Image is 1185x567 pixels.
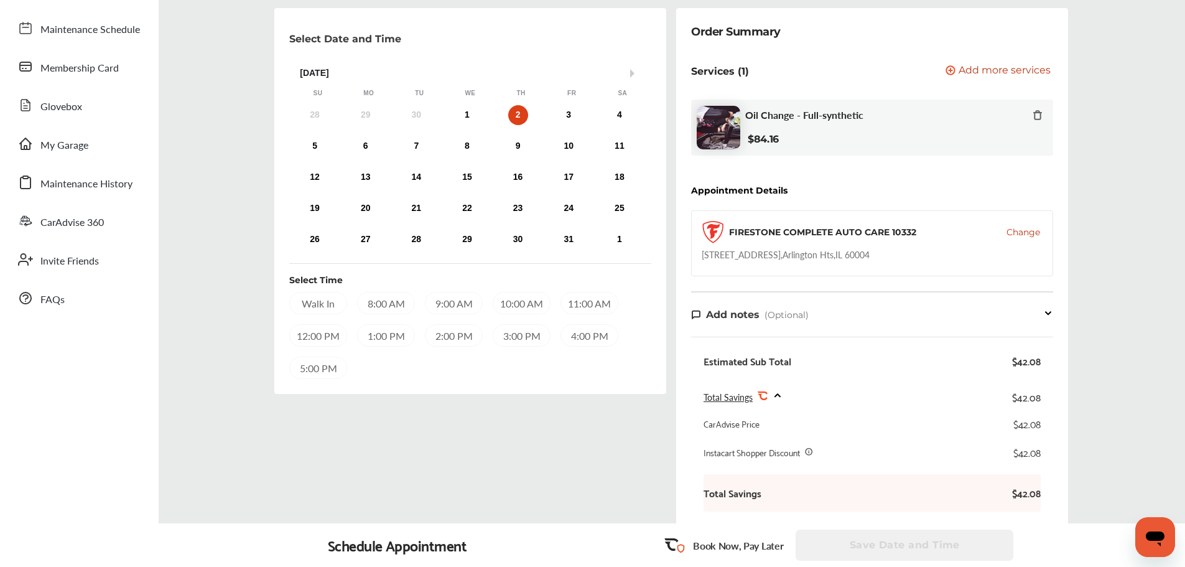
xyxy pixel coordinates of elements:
div: Not available Monday, September 29th, 2025 [356,105,376,125]
div: FIRESTONE COMPLETE AUTO CARE 10332 [729,226,916,238]
a: CarAdvise 360 [11,205,146,237]
a: Maintenance History [11,166,146,199]
b: Total Savings [704,487,761,499]
div: Th [515,89,527,98]
span: Add notes [706,309,760,321]
div: [DATE] [292,68,648,78]
div: 9:00 AM [425,292,483,314]
div: 8:00 AM [357,292,415,314]
span: Membership Card [40,60,119,77]
span: My Garage [40,138,88,154]
div: Estimated Sub Total [704,355,791,367]
div: 3:00 PM [493,324,551,347]
div: Choose Friday, October 31st, 2025 [559,230,579,250]
b: $42.08 [1003,487,1041,499]
a: Membership Card [11,50,146,83]
button: Change [1006,226,1040,238]
div: Su [312,89,324,98]
div: Choose Wednesday, October 8th, 2025 [457,136,477,156]
div: CarAdvise Price [704,418,760,430]
a: My Garage [11,128,146,160]
button: Next Month [630,69,639,78]
p: Services (1) [691,65,749,77]
div: Tu [413,89,425,98]
span: Glovebox [40,99,82,115]
div: Choose Wednesday, October 15th, 2025 [457,167,477,187]
div: Choose Friday, October 24th, 2025 [559,199,579,218]
div: Choose Wednesday, October 22nd, 2025 [457,199,477,218]
div: 5:00 PM [289,357,347,379]
div: $42.08 [1012,388,1041,405]
div: Choose Tuesday, October 21st, 2025 [406,199,426,218]
div: Choose Sunday, October 26th, 2025 [305,230,325,250]
div: Sa [616,89,629,98]
span: FAQs [40,292,65,308]
div: Choose Saturday, October 25th, 2025 [610,199,630,218]
div: 11:00 AM [560,292,618,314]
div: $42.08 [1013,418,1041,430]
a: Invite Friends [11,243,146,276]
div: $42.08 [1013,446,1041,459]
div: Choose Sunday, October 19th, 2025 [305,199,325,218]
div: Instacart Shopper Discount [704,446,800,459]
div: Choose Monday, October 13th, 2025 [356,167,376,187]
div: Choose Monday, October 27th, 2025 [356,230,376,250]
img: logo-firestone.png [702,221,724,243]
div: Choose Thursday, October 9th, 2025 [508,136,528,156]
div: Schedule Appointment [328,537,467,554]
div: Choose Saturday, October 18th, 2025 [610,167,630,187]
div: Choose Thursday, October 16th, 2025 [508,167,528,187]
b: $84.16 [748,133,779,145]
div: Choose Friday, October 3rd, 2025 [559,105,579,125]
div: Appointment Details [691,185,788,195]
a: FAQs [11,282,146,314]
span: Total Savings [704,391,753,403]
div: Fr [565,89,578,98]
img: note-icon.db9493fa.svg [691,309,701,320]
span: Maintenance Schedule [40,22,140,38]
div: Choose Friday, October 17th, 2025 [559,167,579,187]
div: Select Time [289,274,343,286]
a: Maintenance Schedule [11,12,146,44]
div: Choose Wednesday, October 1st, 2025 [457,105,477,125]
div: 1:00 PM [357,324,415,347]
div: 10:00 AM [493,292,551,314]
div: Choose Thursday, October 2nd, 2025 [508,105,528,125]
div: Choose Friday, October 10th, 2025 [559,136,579,156]
div: month 2025-10 [289,103,645,252]
span: CarAdvise 360 [40,215,104,231]
div: Not available Tuesday, September 30th, 2025 [406,105,426,125]
div: 2:00 PM [425,324,483,347]
div: Choose Monday, October 20th, 2025 [356,199,376,218]
div: Choose Monday, October 6th, 2025 [356,136,376,156]
div: Choose Tuesday, October 28th, 2025 [406,230,426,250]
div: Choose Tuesday, October 7th, 2025 [406,136,426,156]
div: $42.08 [1012,355,1041,367]
div: Walk In [289,292,347,314]
span: Add more services [959,65,1051,77]
span: Invite Friends [40,253,99,269]
p: Book Now, Pay Later [693,538,783,553]
span: Oil Change - Full-synthetic [745,109,863,121]
button: Add more services [946,65,1051,77]
div: 4:00 PM [560,324,618,347]
p: Select Date and Time [289,33,401,45]
div: [STREET_ADDRESS] , Arlington Hts , IL 60004 [702,248,870,261]
div: 12:00 PM [289,324,347,347]
div: Choose Sunday, October 5th, 2025 [305,136,325,156]
div: Choose Saturday, November 1st, 2025 [610,230,630,250]
div: Choose Thursday, October 23rd, 2025 [508,199,528,218]
div: Mo [363,89,375,98]
div: Order Summary [691,23,781,40]
img: oil-change-thumb.jpg [697,106,740,149]
div: Choose Saturday, October 4th, 2025 [610,105,630,125]
a: Glovebox [11,89,146,121]
div: Choose Sunday, October 12th, 2025 [305,167,325,187]
div: Choose Thursday, October 30th, 2025 [508,230,528,250]
div: Not available Sunday, September 28th, 2025 [305,105,325,125]
div: Choose Saturday, October 11th, 2025 [610,136,630,156]
span: (Optional) [764,309,809,321]
a: Add more services [946,65,1053,77]
div: Choose Tuesday, October 14th, 2025 [406,167,426,187]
